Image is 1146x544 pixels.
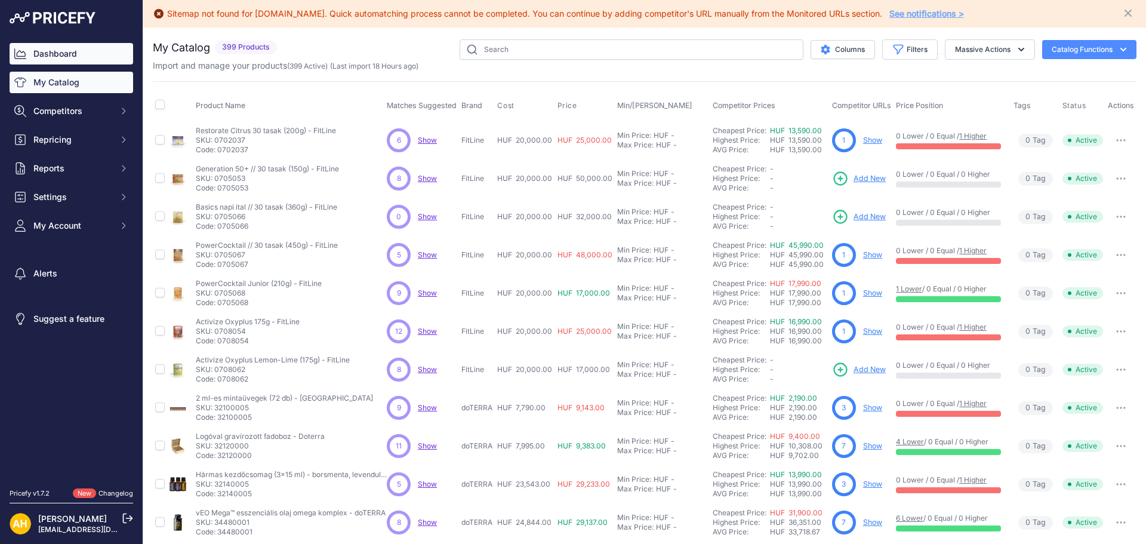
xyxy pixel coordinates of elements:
a: HUF 2,190.00 [770,394,817,402]
div: - [671,293,677,303]
span: Brand [461,101,482,110]
span: HUF 17,000.00 [557,288,610,297]
span: 0 [1025,135,1030,146]
div: - [668,398,674,408]
div: HUF [656,140,671,150]
button: Settings [10,186,133,208]
span: - [770,355,774,364]
div: AVG Price: [713,374,770,384]
span: Active [1062,440,1103,452]
p: doTERRA [461,403,492,413]
span: Tags [1013,101,1031,110]
div: Min Price: [617,437,651,446]
span: Active [1062,173,1103,185]
div: Highest Price: [713,403,770,413]
div: - [668,360,674,370]
p: SKU: 32100005 [196,403,373,413]
span: 12 [395,326,402,337]
span: Status [1062,101,1086,110]
div: HUF [654,169,668,179]
a: Cheapest Price: [713,279,766,288]
p: SKU: 0702037 [196,136,336,145]
p: Restorate Citrus 30 tasak (200g) - FitLine [196,126,336,136]
p: FitLine [461,174,492,183]
div: HUF 16,990.00 [770,336,827,346]
div: Min Price: [617,245,651,255]
button: Competitors [10,100,133,122]
span: HUF 20,000.00 [497,365,552,374]
span: Tag [1018,325,1053,339]
button: Cost [497,101,516,110]
span: 1 [842,326,845,337]
span: 11 [396,441,402,451]
span: 3 [842,402,846,413]
span: HUF 20,000.00 [497,288,552,297]
div: - [671,408,677,417]
div: - [668,131,674,140]
span: Show [418,403,437,412]
a: Add New [832,361,886,378]
button: Massive Actions [945,39,1035,60]
span: HUF 7,995.00 [497,441,545,450]
span: 0 [1025,364,1030,376]
div: HUF [656,217,671,226]
div: Highest Price: [713,327,770,336]
span: HUF 16,990.00 [770,327,822,336]
span: Tag [1018,287,1053,300]
span: Actions [1108,101,1134,110]
div: - [671,331,677,341]
span: HUF 32,000.00 [557,212,612,221]
a: Changelog [98,489,133,497]
a: [EMAIL_ADDRESS][DOMAIN_NAME] [38,525,163,534]
a: Show [418,480,437,488]
div: Max Price: [617,140,654,150]
a: Cheapest Price: [713,241,766,250]
span: 0 [1025,288,1030,299]
p: FitLine [461,365,492,374]
button: Repricing [10,129,133,150]
div: Min Price: [617,131,651,140]
a: See notifications > [889,8,964,19]
button: Catalog Functions [1042,40,1136,59]
p: Code: 32100005 [196,413,373,422]
img: Pricefy Logo [10,12,95,24]
span: 1 [842,135,845,146]
div: HUF [654,322,668,331]
span: Show [418,327,437,336]
a: 1 Higher [959,399,987,408]
span: Repricing [33,134,112,146]
p: FitLine [461,288,492,298]
span: 0 [1025,173,1030,185]
div: Min Price: [617,322,651,331]
p: / 0 Equal / 0 Higher [896,284,1001,294]
a: 1 Higher [959,322,987,331]
p: 2 ml-es mintaüvegek (72 db) - [GEOGRAPHIC_DATA] [196,394,373,403]
div: - [668,207,674,217]
span: - [770,212,774,221]
span: HUF 50,000.00 [557,174,612,183]
a: Add New [832,208,886,225]
div: HUF [654,131,668,140]
div: Highest Price: [713,250,770,260]
a: Cheapest Price: [713,470,766,479]
p: 0 Lower / 0 Equal / [896,131,1001,141]
div: - [668,245,674,255]
div: HUF [654,360,668,370]
a: 1 Higher [959,246,987,255]
p: doTERRA [461,441,492,451]
div: AVG Price: [713,145,770,155]
p: Basics napi ital // 30 tasak (360g) - FitLine [196,202,337,212]
p: Code: 0702037 [196,145,336,155]
div: Min Price: [617,360,651,370]
span: My Account [33,220,112,232]
span: HUF 9,143.00 [557,403,605,412]
span: Active [1062,364,1103,376]
span: HUF 20,000.00 [497,327,552,336]
p: SKU: 0705066 [196,212,337,222]
span: HUF 25,000.00 [557,327,612,336]
div: AVG Price: [713,260,770,269]
h2: My Catalog [153,39,210,56]
p: FitLine [461,250,492,260]
div: Max Price: [617,331,654,341]
span: Show [418,174,437,183]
